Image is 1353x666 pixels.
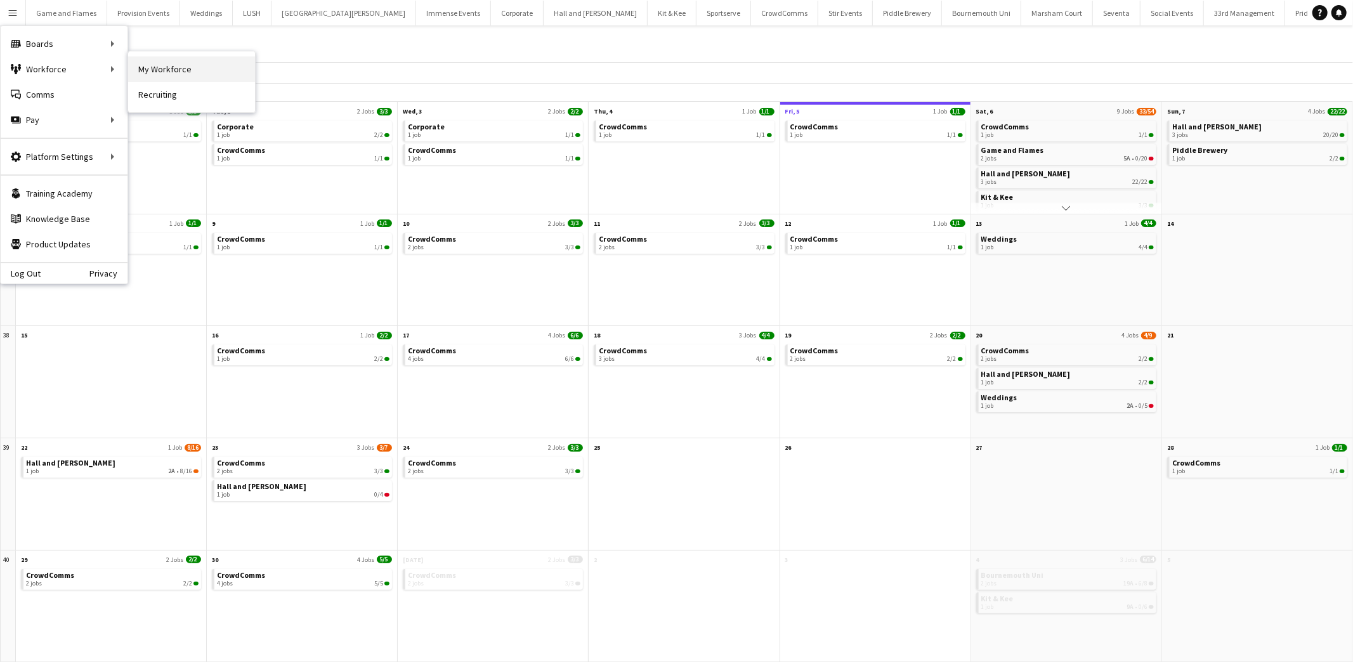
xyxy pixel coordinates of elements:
span: 3/3 [575,469,580,473]
button: [GEOGRAPHIC_DATA][PERSON_NAME] [271,1,416,25]
span: 1 job [599,131,611,139]
span: CrowdComms [217,145,265,155]
span: 0/6 [1149,605,1154,609]
span: 1/1 [183,131,192,139]
a: Bournemouth Uni2 jobs19A•6/8 [981,569,1154,587]
span: 3 [785,556,788,564]
span: 3 Jobs [740,331,757,339]
span: CrowdComms [790,234,839,244]
a: Recruiting [128,82,255,107]
span: 0/20 [1135,155,1147,162]
span: 2 jobs [599,244,615,251]
span: 5/5 [384,582,389,585]
a: Piddle Brewery1 job2/2 [1172,144,1345,162]
span: Kit & Kee [981,594,1014,603]
span: 1 job [790,131,803,139]
span: 6/8 [1139,580,1147,587]
span: 3/3 [565,244,574,251]
span: 2/2 [1340,157,1345,160]
span: 3/3 [767,245,772,249]
span: 3/3 [568,444,583,452]
a: CrowdComms2 jobs3/3 [408,569,580,587]
span: Hall and Woodhouse [981,169,1071,178]
span: 1/1 [565,155,574,162]
span: 2 Jobs [548,107,565,115]
span: CrowdComms [599,234,647,244]
span: 4 jobs [408,355,424,363]
span: 21 [1167,331,1173,339]
span: Hall and Woodhouse [26,458,115,467]
button: Social Events [1141,1,1204,25]
span: 1/1 [377,219,392,227]
span: 3/3 [575,582,580,585]
span: 2 Jobs [548,556,565,564]
span: 4 Jobs [1308,107,1325,115]
span: 1/1 [1340,469,1345,473]
span: 1 Job [934,107,948,115]
a: Training Academy [1,181,127,206]
span: 4/4 [757,355,766,363]
span: 1 job [217,491,230,499]
a: CrowdComms1 job1/1 [981,121,1154,139]
span: 2/2 [1149,381,1154,384]
a: CrowdComms1 job1/1 [217,233,389,251]
a: Product Updates [1,232,127,257]
button: LUSH [233,1,271,25]
span: 0/5 [1139,402,1147,410]
span: 1 job [1172,467,1185,475]
span: 1/1 [1330,467,1338,475]
span: 1/1 [193,133,199,137]
span: 1/1 [958,133,963,137]
span: 26 [785,443,792,452]
span: 3/3 [759,219,775,227]
span: 3 jobs [981,178,997,186]
span: 2 jobs [408,467,424,475]
span: 2/2 [374,131,383,139]
span: 3 Jobs [357,443,374,452]
span: 1/1 [950,108,965,115]
span: 5 [1167,556,1170,564]
span: 29 [21,556,27,564]
span: CrowdComms [26,570,74,580]
span: 11 [594,219,600,228]
span: 1 job [790,244,803,251]
a: CrowdComms3 jobs4/4 [599,344,771,363]
span: 1 job [26,467,39,475]
span: [DATE] [403,556,423,564]
span: Hall and Woodhouse [1172,122,1262,131]
span: 1 job [981,131,994,139]
span: Weddings [981,393,1017,402]
span: 15 [21,331,27,339]
span: Hall and Woodhouse [217,481,306,491]
span: 8/16 [180,467,192,475]
span: 1 job [1172,155,1185,162]
a: CrowdComms1 job1/1 [790,233,963,251]
div: • [981,580,1154,587]
span: 1 Job [360,219,374,228]
a: Log Out [1,268,41,278]
span: 2/2 [950,332,965,339]
a: Weddings1 job2A•0/5 [981,391,1154,410]
span: 0/6 [1139,603,1147,611]
button: Pride Festival [1285,1,1349,25]
span: CrowdComms [408,570,456,580]
div: Workforce [1,56,127,82]
span: 1 Job [1316,443,1330,452]
span: 2/2 [193,582,199,585]
div: Boards [1,31,127,56]
span: 6/6 [568,332,583,339]
span: 1 job [981,402,994,410]
div: Pay [1,107,127,133]
div: 38 [1,326,16,438]
a: CrowdComms2 jobs3/3 [408,233,580,251]
span: 1/1 [183,244,192,251]
span: 2/2 [374,355,383,363]
span: 1 job [217,155,230,162]
a: Hall and [PERSON_NAME]1 job0/4 [217,480,389,499]
span: Corporate [217,122,254,131]
span: 2/2 [384,357,389,361]
div: 39 [1,438,16,551]
span: 2/2 [1330,155,1338,162]
span: CrowdComms [790,122,839,131]
div: • [981,402,1154,410]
